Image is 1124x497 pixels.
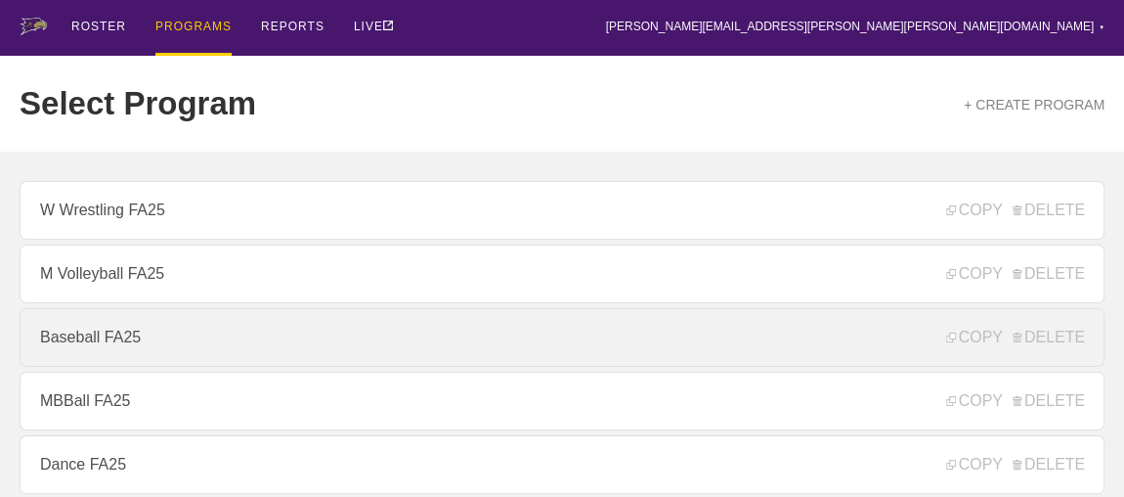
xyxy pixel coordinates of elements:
[20,372,1104,430] a: MBBall FA25
[946,265,1002,283] span: COPY
[20,18,47,35] img: logo
[1099,22,1104,33] div: ▼
[20,245,1104,303] a: M Volleyball FA25
[772,270,1124,497] iframe: Chat Widget
[20,181,1104,240] a: W Wrestling FA25
[20,308,1104,367] a: Baseball FA25
[946,202,1002,219] span: COPY
[1013,202,1085,219] span: DELETE
[1013,265,1085,283] span: DELETE
[964,97,1104,113] a: + CREATE PROGRAM
[20,435,1104,494] a: Dance FA25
